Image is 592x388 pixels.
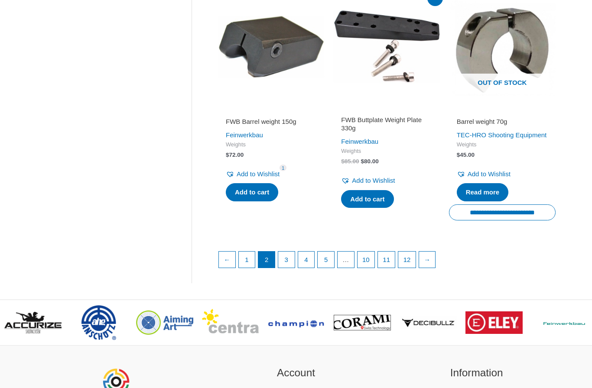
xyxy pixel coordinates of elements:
[457,117,548,126] h2: Barrel weight 70g
[341,116,432,136] a: FWB Buttplate Weight Plate 330g
[280,165,286,171] span: 1
[341,148,432,155] span: Weights
[239,252,255,268] a: Page 1
[237,170,280,178] span: Add to Wishlist
[457,105,548,116] iframe: Customer reviews powered by Trustpilot
[217,365,376,381] h2: Account
[455,74,549,94] span: Out of stock
[341,138,378,145] a: Feinwerkbau
[341,175,395,187] a: Add to Wishlist
[361,158,364,165] span: $
[352,177,395,184] span: Add to Wishlist
[457,117,548,129] a: Barrel weight 70g
[341,158,359,165] bdi: 85.00
[298,252,315,268] a: Page 4
[341,105,432,116] iframe: Customer reviews powered by Trustpilot
[226,131,263,139] a: Feinwerkbau
[226,168,280,180] a: Add to Wishlist
[226,117,317,129] a: FWB Barrel weight 150g
[226,152,244,158] bdi: 72.00
[226,183,278,201] a: Add to cart: “FWB Barrel weight 150g”
[278,252,295,268] a: Page 3
[398,252,415,268] a: Page 12
[465,311,523,333] img: brand logo
[338,252,354,268] span: …
[226,141,317,149] span: Weights
[341,158,345,165] span: $
[457,152,460,158] span: $
[419,252,436,268] a: →
[397,365,556,381] h2: Information
[341,116,432,133] h2: FWB Buttplate Weight Plate 330g
[358,252,374,268] a: Page 10
[457,131,547,139] a: TEC-HRO Shooting Equipment
[361,158,378,165] bdi: 80.00
[457,152,475,158] bdi: 45.00
[468,170,511,178] span: Add to Wishlist
[341,190,394,208] a: Add to cart: “FWB Buttplate Weight Plate 330g”
[226,105,317,116] iframe: Customer reviews powered by Trustpilot
[318,252,334,268] a: Page 5
[457,168,511,180] a: Add to Wishlist
[219,252,235,268] a: ←
[218,251,556,273] nav: Product Pagination
[457,141,548,149] span: Weights
[258,252,275,268] span: Page 2
[457,183,509,201] a: Read more about “Barrel weight 70g”
[226,117,317,126] h2: FWB Barrel weight 150g
[378,252,395,268] a: Page 11
[226,152,229,158] span: $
